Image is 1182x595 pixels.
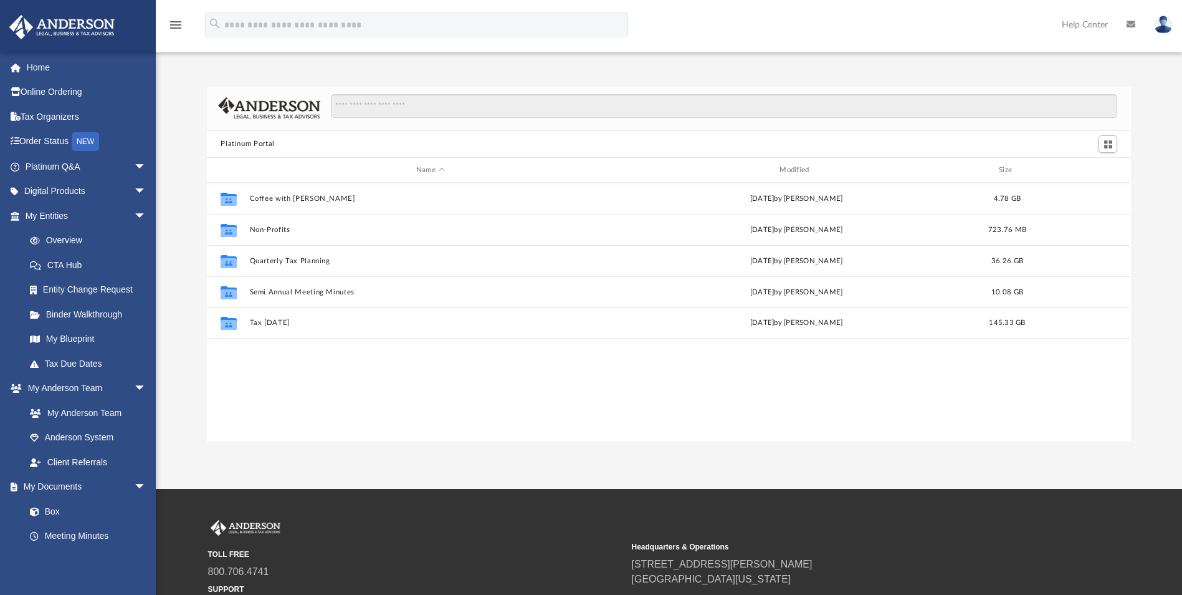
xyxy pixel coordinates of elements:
[17,351,165,376] a: Tax Due Dates
[988,226,1026,233] span: 723.76 MB
[168,17,183,32] i: menu
[6,15,118,39] img: Anderson Advisors Platinum Portal
[9,376,159,401] a: My Anderson Teamarrow_drop_down
[1038,165,1125,176] div: id
[1154,16,1173,34] img: User Pic
[17,302,165,327] a: Binder Walkthrough
[17,228,165,253] a: Overview
[616,318,977,329] div: [DATE] by [PERSON_NAME]
[632,574,791,584] a: [GEOGRAPHIC_DATA][US_STATE]
[249,165,611,176] div: Name
[17,548,153,573] a: Forms Library
[1099,135,1117,153] button: Switch to Grid View
[134,475,159,500] span: arrow_drop_down
[632,541,1047,553] small: Headquarters & Operations
[983,165,1032,176] div: Size
[17,278,165,302] a: Entity Change Request
[208,584,623,595] small: SUPPORT
[991,289,1023,296] span: 10.08 GB
[17,327,159,352] a: My Blueprint
[250,226,611,234] button: Non-Profits
[994,195,1021,202] span: 4.78 GB
[989,320,1026,327] span: 145.33 GB
[250,319,611,327] button: Tax [DATE]
[17,400,153,425] a: My Anderson Team
[632,559,813,569] a: [STREET_ADDRESS][PERSON_NAME]
[134,376,159,402] span: arrow_drop_down
[616,225,977,236] div: [DATE] by [PERSON_NAME]
[208,520,283,536] img: Anderson Advisors Platinum Portal
[17,425,159,450] a: Anderson System
[9,129,165,155] a: Order StatusNEW
[331,94,1117,118] input: Search files and folders
[616,165,977,176] div: Modified
[134,203,159,229] span: arrow_drop_down
[134,179,159,205] span: arrow_drop_down
[9,203,165,228] a: My Entitiesarrow_drop_down
[17,499,153,524] a: Box
[9,104,165,129] a: Tax Organizers
[9,179,165,204] a: Digital Productsarrow_drop_down
[207,183,1130,441] div: grid
[9,475,159,500] a: My Documentsarrow_drop_down
[616,256,977,267] div: [DATE] by [PERSON_NAME]
[208,566,269,577] a: 800.706.4741
[616,193,977,205] div: [DATE] by [PERSON_NAME]
[208,549,623,560] small: TOLL FREE
[991,258,1023,264] span: 36.26 GB
[9,80,165,105] a: Online Ordering
[168,24,183,32] a: menu
[9,154,165,179] a: Platinum Q&Aarrow_drop_down
[17,253,165,278] a: CTA Hub
[250,257,611,265] button: Quarterly Tax Planning
[134,154,159,180] span: arrow_drop_down
[250,195,611,203] button: Coffee with [PERSON_NAME]
[208,17,222,31] i: search
[9,55,165,80] a: Home
[221,138,275,150] button: Platinum Portal
[17,450,159,475] a: Client Referrals
[212,165,244,176] div: id
[616,287,977,298] div: [DATE] by [PERSON_NAME]
[17,524,159,549] a: Meeting Minutes
[250,288,611,296] button: Semi Annual Meeting Minutes
[72,132,99,151] div: NEW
